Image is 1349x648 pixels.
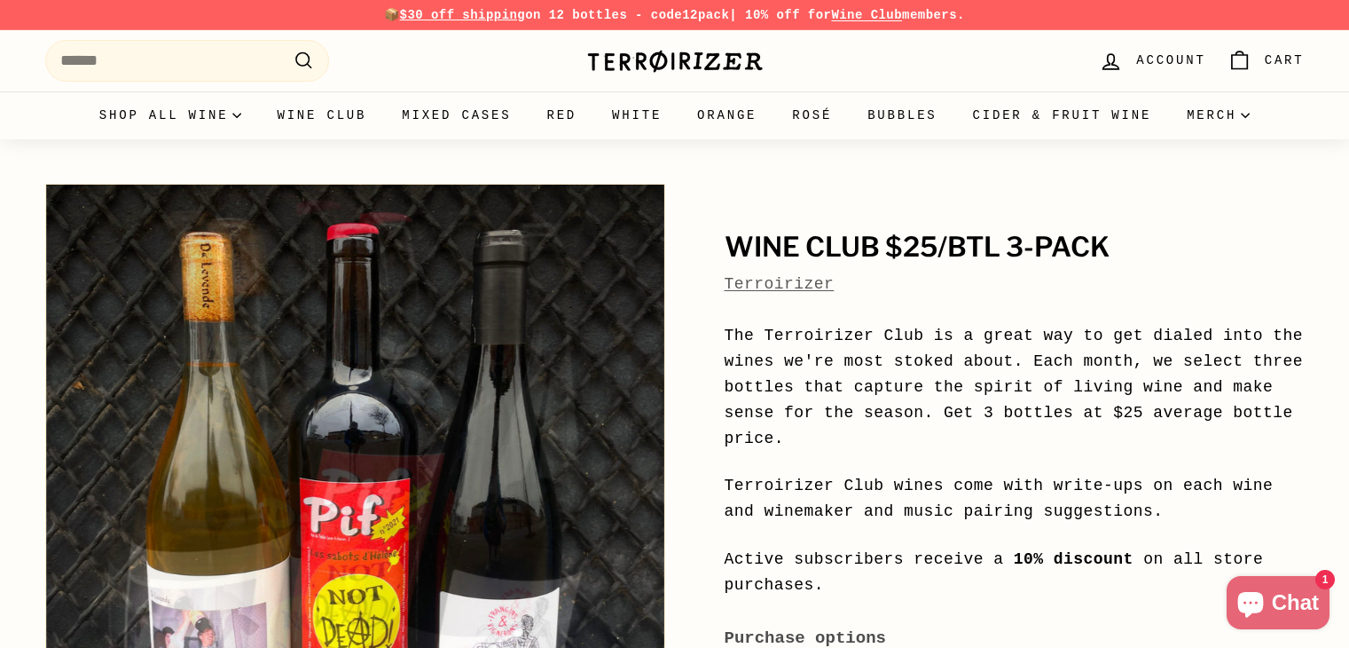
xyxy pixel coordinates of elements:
[1136,51,1205,70] span: Account
[1221,576,1335,634] inbox-online-store-chat: Shopify online store chat
[679,91,774,139] a: Orange
[831,8,902,22] a: Wine Club
[529,91,594,139] a: Red
[725,275,835,293] a: Terroirizer
[82,91,260,139] summary: Shop all wine
[45,5,1305,25] p: 📦 on 12 bottles - code | 10% off for members.
[1265,51,1305,70] span: Cart
[594,91,679,139] a: White
[1169,91,1267,139] summary: Merch
[400,8,526,22] span: $30 off shipping
[725,547,1305,598] p: Active subscribers receive a on all store purchases.
[725,323,1305,451] p: The Terroirizer Club is a great way to get dialed into the wines we're most stoked about. Each mo...
[850,91,954,139] a: Bubbles
[682,8,729,22] strong: 12pack
[774,91,850,139] a: Rosé
[725,477,1274,520] span: Terroirizer Club wines come with write-ups on each wine and winemaker and music pairing suggestions.
[259,91,384,139] a: Wine Club
[955,91,1170,139] a: Cider & Fruit Wine
[384,91,529,139] a: Mixed Cases
[1014,550,1133,568] strong: 10% discount
[10,91,1340,139] div: Primary
[725,233,1305,263] h1: Wine Club $25/btl 3-Pack
[1217,35,1315,87] a: Cart
[1088,35,1216,87] a: Account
